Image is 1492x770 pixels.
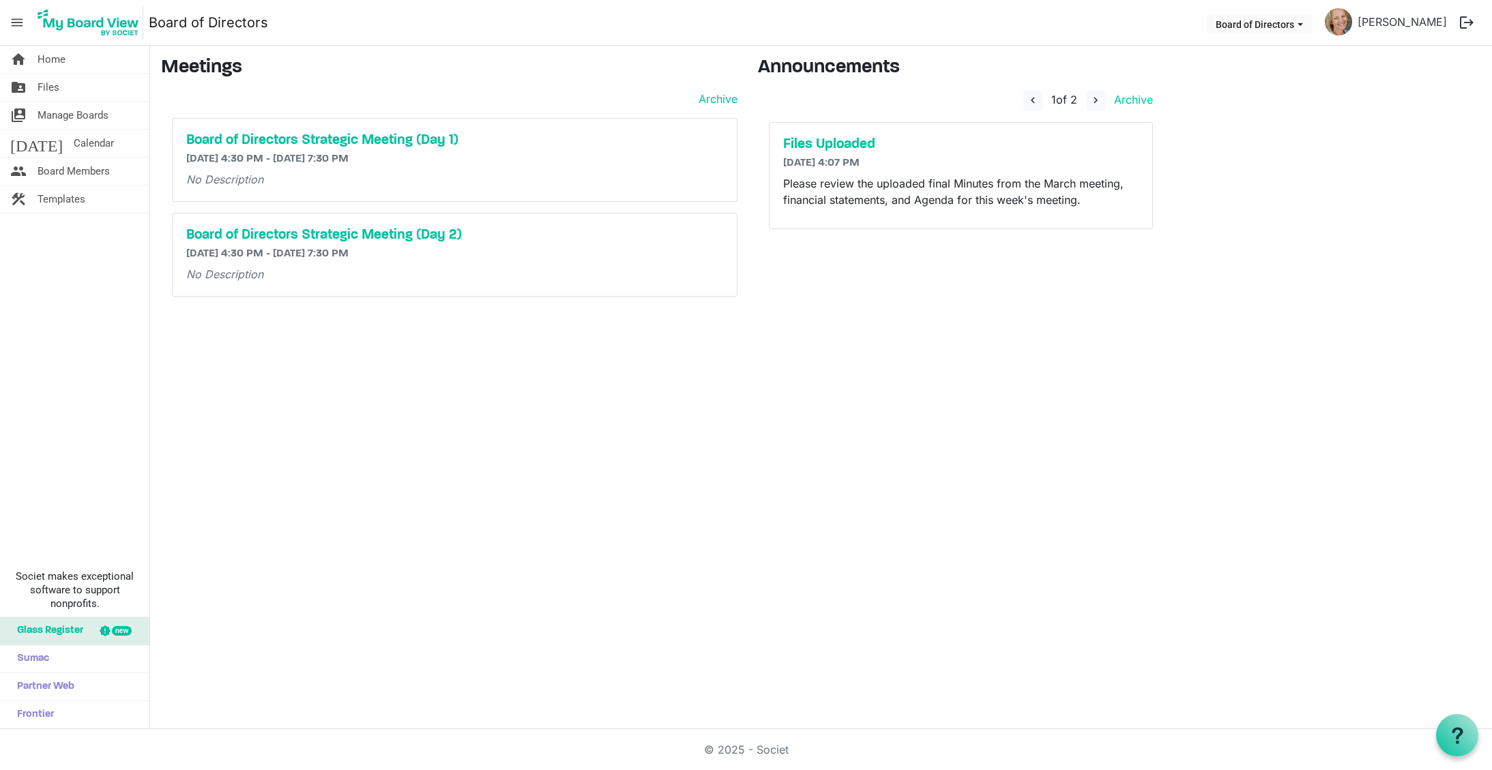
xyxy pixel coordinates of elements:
[10,701,54,728] span: Frontier
[186,248,723,261] h6: [DATE] 4:30 PM - [DATE] 7:30 PM
[1352,8,1452,35] a: [PERSON_NAME]
[112,626,132,636] div: new
[783,158,860,168] span: [DATE] 4:07 PM
[10,158,27,185] span: people
[10,645,49,672] span: Sumac
[161,57,737,80] h3: Meetings
[1023,91,1042,111] button: navigate_before
[10,130,63,157] span: [DATE]
[186,132,723,149] a: Board of Directors Strategic Meeting (Day 1)
[38,74,59,101] span: Files
[10,102,27,129] span: switch_account
[693,91,737,107] a: Archive
[186,227,723,243] a: Board of Directors Strategic Meeting (Day 2)
[1027,94,1039,106] span: navigate_before
[1051,93,1077,106] span: of 2
[33,5,149,40] a: My Board View Logo
[1051,93,1056,106] span: 1
[1207,14,1312,33] button: Board of Directors dropdownbutton
[186,266,723,282] p: No Description
[1086,91,1105,111] button: navigate_next
[704,743,789,756] a: © 2025 - Societ
[38,158,110,185] span: Board Members
[10,186,27,213] span: construction
[149,9,268,36] a: Board of Directors
[6,569,143,610] span: Societ makes exceptional software to support nonprofits.
[1109,93,1153,106] a: Archive
[758,57,1164,80] h3: Announcements
[1325,8,1352,35] img: MrdfvEaX0q9_Q39n5ZRc2U0fWUnZOhzmL3BWSnSnh_8sDvUf5E4N0dgoahlv0_aGPKbEk6wxSiXvgrV0S65BXQ_thumb.png
[10,46,27,73] span: home
[4,10,30,35] span: menu
[10,617,83,645] span: Glass Register
[783,175,1139,208] p: Please review the uploaded final Minutes from the March meeting, financial statements, and Agenda...
[10,673,74,700] span: Partner Web
[38,186,85,213] span: Templates
[38,102,108,129] span: Manage Boards
[10,74,27,101] span: folder_shared
[33,5,143,40] img: My Board View Logo
[1452,8,1481,37] button: logout
[38,46,65,73] span: Home
[783,136,1139,153] a: Files Uploaded
[74,130,114,157] span: Calendar
[186,171,723,188] p: No Description
[186,153,723,166] h6: [DATE] 4:30 PM - [DATE] 7:30 PM
[1089,94,1102,106] span: navigate_next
